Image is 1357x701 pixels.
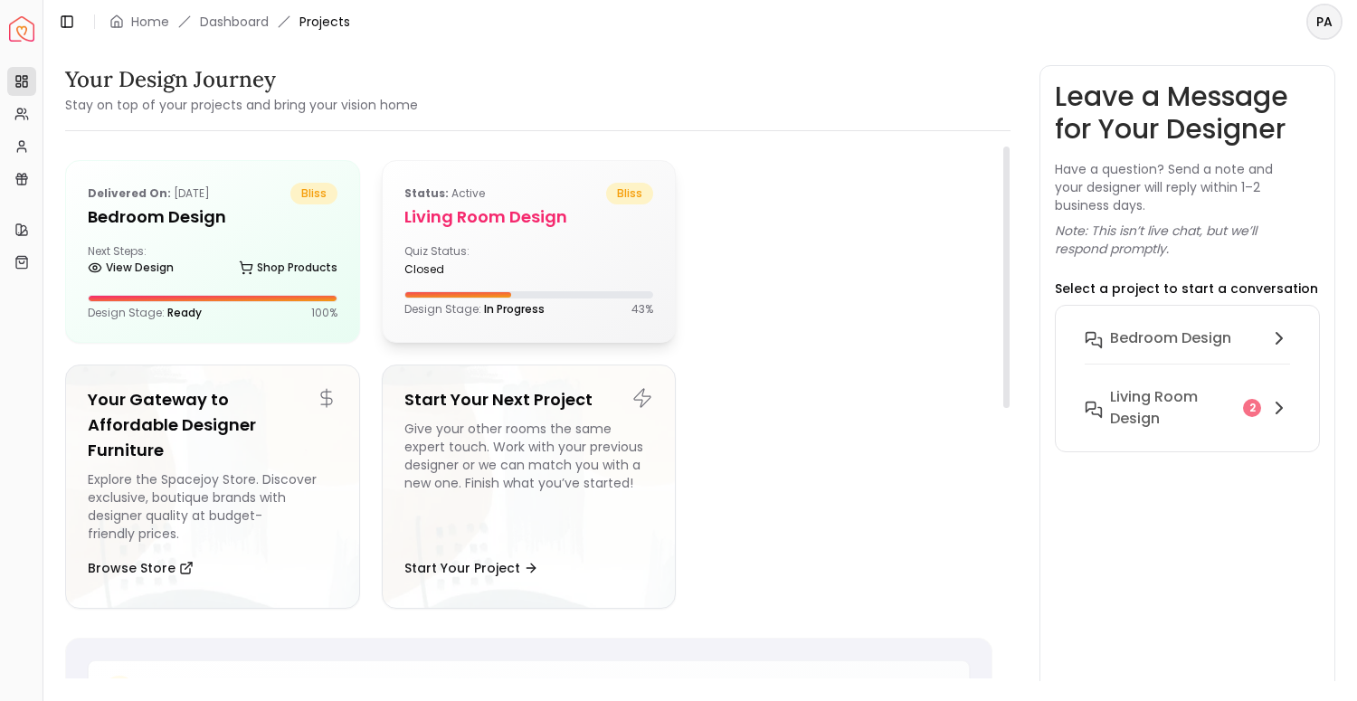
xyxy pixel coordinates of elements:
[1110,386,1236,430] h6: Living Room design
[404,185,449,201] b: Status:
[1070,320,1305,379] button: Bedroom design
[404,420,654,543] div: Give your other rooms the same expert touch. Work with your previous designer or we can match you...
[1055,279,1318,298] p: Select a project to start a conversation
[88,185,171,201] b: Delivered on:
[65,96,418,114] small: Stay on top of your projects and bring your vision home
[88,255,174,280] a: View Design
[200,13,269,31] a: Dashboard
[9,16,34,42] a: Spacejoy
[1070,379,1305,437] button: Living Room design2
[1055,160,1320,214] p: Have a question? Send a note and your designer will reply within 1–2 business days.
[65,365,360,609] a: Your Gateway to Affordable Designer FurnitureExplore the Spacejoy Store. Discover exclusive, bout...
[1055,81,1320,146] h3: Leave a Message for Your Designer
[404,183,485,204] p: active
[606,183,653,204] span: bliss
[88,183,210,204] p: [DATE]
[1308,5,1341,38] span: PA
[484,301,545,317] span: In Progress
[88,470,337,543] div: Explore the Spacejoy Store. Discover exclusive, boutique brands with designer quality at budget-f...
[404,244,522,277] div: Quiz Status:
[88,387,337,463] h5: Your Gateway to Affordable Designer Furniture
[1110,327,1231,349] h6: Bedroom design
[88,306,202,320] p: Design Stage:
[404,387,654,412] h5: Start Your Next Project
[404,302,545,317] p: Design Stage:
[382,365,677,609] a: Start Your Next ProjectGive your other rooms the same expert touch. Work with your previous desig...
[404,550,538,586] button: Start Your Project
[88,204,337,230] h5: Bedroom design
[290,183,337,204] span: bliss
[109,13,350,31] nav: breadcrumb
[88,244,337,280] div: Next Steps:
[1306,4,1343,40] button: PA
[311,306,337,320] p: 100 %
[88,550,194,586] button: Browse Store
[404,204,654,230] h5: Living Room design
[1055,222,1320,258] p: Note: This isn’t live chat, but we’ll respond promptly.
[65,65,418,94] h3: Your Design Journey
[299,13,350,31] span: Projects
[239,255,337,280] a: Shop Products
[131,13,169,31] a: Home
[404,262,522,277] div: closed
[167,305,202,320] span: Ready
[1243,399,1261,417] div: 2
[631,302,653,317] p: 43 %
[9,16,34,42] img: Spacejoy Logo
